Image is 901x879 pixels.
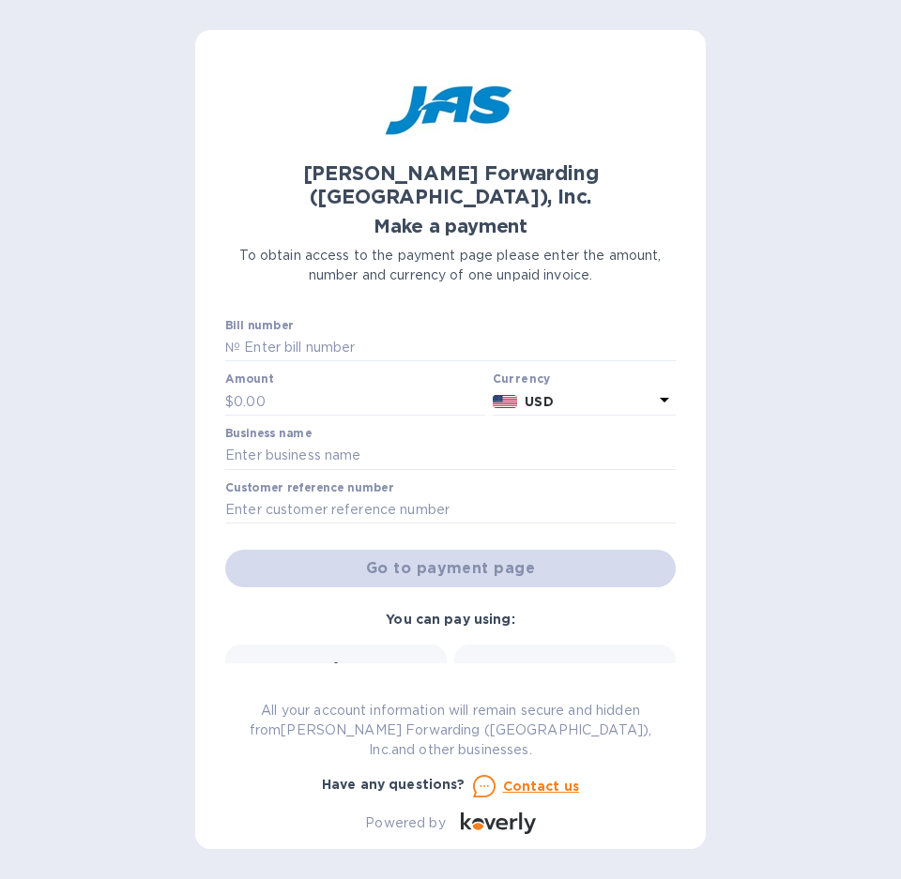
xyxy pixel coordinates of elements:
input: 0.00 [234,387,485,416]
b: USD [525,394,553,409]
input: Enter bill number [240,334,676,362]
label: Amount [225,374,273,386]
label: Business name [225,428,312,439]
img: USD [493,395,518,408]
b: Currency [493,371,551,386]
p: To obtain access to the payment page please enter the amount, number and currency of one unpaid i... [225,246,676,285]
input: Enter customer reference number [225,496,676,524]
input: Enter business name [225,442,676,470]
label: Bill number [225,320,293,331]
b: Have any questions? [322,777,466,792]
p: $ [225,392,234,412]
p: Powered by [365,813,445,833]
p: № [225,338,240,357]
b: You can pay using: [386,612,514,627]
h1: Make a payment [225,216,676,237]
label: Customer reference number [225,482,393,493]
b: [PERSON_NAME] Forwarding ([GEOGRAPHIC_DATA]), Inc. [303,161,599,208]
p: All your account information will remain secure and hidden from [PERSON_NAME] Forwarding ([GEOGRA... [225,701,676,760]
u: Contact us [503,779,580,794]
